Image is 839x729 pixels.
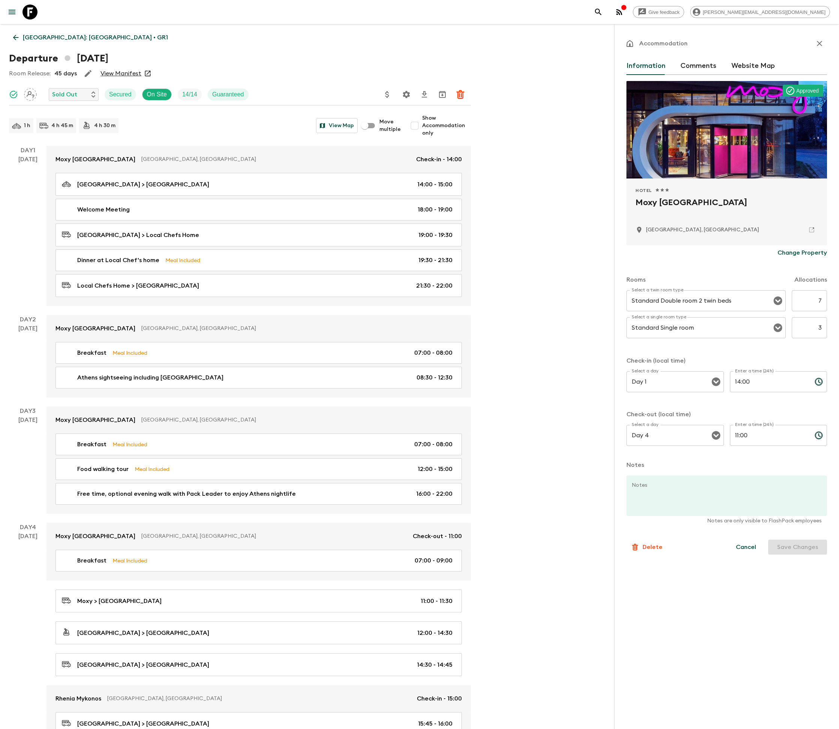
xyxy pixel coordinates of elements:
span: Give feedback [644,9,684,15]
p: Athens sightseeing including [GEOGRAPHIC_DATA] [77,373,223,382]
p: 21:30 - 22:00 [416,281,452,290]
button: Settings [399,87,414,102]
a: Free time, optional evening walk with Pack Leader to enjoy Athens nightlife16:00 - 22:00 [55,483,462,505]
a: BreakfastMeal Included07:00 - 09:00 [55,550,462,571]
p: Moxy [GEOGRAPHIC_DATA] [55,415,135,424]
a: Moxy [GEOGRAPHIC_DATA][GEOGRAPHIC_DATA], [GEOGRAPHIC_DATA]Check-in - 14:00 [46,146,471,173]
p: Moxy [GEOGRAPHIC_DATA] [55,324,135,333]
p: Moxy [GEOGRAPHIC_DATA] [55,155,135,164]
p: Approved [796,87,819,94]
button: Delete [626,540,667,555]
p: [GEOGRAPHIC_DATA], [GEOGRAPHIC_DATA] [141,416,456,424]
p: 4 h 30 m [94,122,115,129]
h2: Moxy [GEOGRAPHIC_DATA] [635,196,818,220]
p: Welcome Meeting [77,205,130,214]
input: hh:mm [730,371,809,392]
p: Meal Included [112,349,147,357]
a: Local Chefs Home > [GEOGRAPHIC_DATA]21:30 - 22:00 [55,274,462,297]
button: View Map [316,118,358,133]
a: BreakfastMeal Included07:00 - 08:00 [55,342,462,364]
button: Open [711,376,721,387]
p: Day 2 [9,315,46,324]
p: Notes are only visible to FlashPack employees [632,517,822,525]
p: 11:00 - 11:30 [421,597,452,606]
p: Room Release: [9,69,51,78]
button: Open [773,295,783,306]
p: Local Chefs Home > [GEOGRAPHIC_DATA] [77,281,199,290]
p: 18:00 - 19:00 [418,205,452,214]
p: 16:00 - 22:00 [416,489,452,498]
p: 45 days [54,69,77,78]
a: Moxy > [GEOGRAPHIC_DATA]11:00 - 11:30 [55,589,462,612]
p: [GEOGRAPHIC_DATA], [GEOGRAPHIC_DATA] [141,532,407,540]
p: [GEOGRAPHIC_DATA]: [GEOGRAPHIC_DATA] • GR1 [23,33,168,42]
p: 19:00 - 19:30 [418,231,452,240]
button: search adventures [591,4,606,19]
p: Check-in - 14:00 [416,155,462,164]
label: Select a day [632,421,658,428]
a: View Manifest [100,70,141,77]
p: Check-in - 15:00 [417,694,462,703]
label: Select a twin room type [632,287,683,293]
p: Breakfast [77,348,106,357]
div: [DATE] [18,324,37,397]
p: Check-in (local time) [626,356,827,365]
input: hh:mm [730,425,809,446]
p: 4 h 45 m [51,122,73,129]
p: Dinner at Local Chef's home [77,256,159,265]
button: Archive (Completed, Cancelled or Unsynced Departures only) [435,87,450,102]
a: [GEOGRAPHIC_DATA] > Local Chefs Home19:00 - 19:30 [55,223,462,246]
p: Day 1 [9,146,46,155]
p: 08:30 - 12:30 [417,373,452,382]
button: Cancel [727,540,765,555]
p: Secured [109,90,132,99]
p: 07:00 - 08:00 [414,440,452,449]
span: Move multiple [379,118,401,133]
p: Food walking tour [77,465,129,474]
p: Moxy [GEOGRAPHIC_DATA] [55,532,135,541]
p: Rooms [626,275,646,284]
a: Moxy [GEOGRAPHIC_DATA][GEOGRAPHIC_DATA], [GEOGRAPHIC_DATA] [46,406,471,433]
span: Show Accommodation only [422,114,471,137]
div: [PERSON_NAME][EMAIL_ADDRESS][DOMAIN_NAME] [690,6,830,18]
p: Meal Included [112,440,147,448]
label: Select a day [632,368,658,374]
a: Food walking tourMeal Included12:00 - 15:00 [55,458,462,480]
p: Notes [626,460,827,469]
p: Meal Included [112,556,147,565]
a: Athens sightseeing including [GEOGRAPHIC_DATA]08:30 - 12:30 [55,367,462,388]
p: [GEOGRAPHIC_DATA] > Local Chefs Home [77,231,199,240]
p: [GEOGRAPHIC_DATA] > [GEOGRAPHIC_DATA] [77,719,209,728]
div: Photo of Moxy Athens City [626,81,827,178]
p: Moxy > [GEOGRAPHIC_DATA] [77,597,162,606]
p: Delete [643,543,662,552]
span: Assign pack leader [24,90,37,96]
p: 12:00 - 14:30 [417,628,452,637]
label: Enter a time (24h) [735,421,774,428]
p: 1 h [24,122,30,129]
p: [GEOGRAPHIC_DATA], [GEOGRAPHIC_DATA] [107,695,411,702]
p: Accommodation [639,39,688,48]
a: BreakfastMeal Included07:00 - 08:00 [55,433,462,455]
p: Breakfast [77,440,106,449]
p: Meal Included [165,256,200,264]
p: Sold Out [52,90,77,99]
button: Delete [453,87,468,102]
div: [DATE] [18,155,37,306]
p: On Site [147,90,167,99]
p: 14:30 - 14:45 [417,660,452,669]
p: 07:00 - 08:00 [414,348,452,357]
button: Update Price, Early Bird Discount and Costs [380,87,395,102]
p: Day 3 [9,406,46,415]
button: Choose time, selected time is 11:00 AM [811,428,826,443]
p: 07:00 - 09:00 [415,556,452,565]
span: Hotel [635,187,652,193]
p: [GEOGRAPHIC_DATA], [GEOGRAPHIC_DATA] [141,325,456,332]
a: Rhenia Mykonos[GEOGRAPHIC_DATA], [GEOGRAPHIC_DATA]Check-in - 15:00 [46,685,471,712]
button: Download CSV [417,87,432,102]
button: Website Map [731,57,775,75]
p: Day 4 [9,523,46,532]
div: Secured [105,88,136,100]
div: Trip Fill [178,88,202,100]
button: Choose time, selected time is 2:00 PM [811,374,826,389]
